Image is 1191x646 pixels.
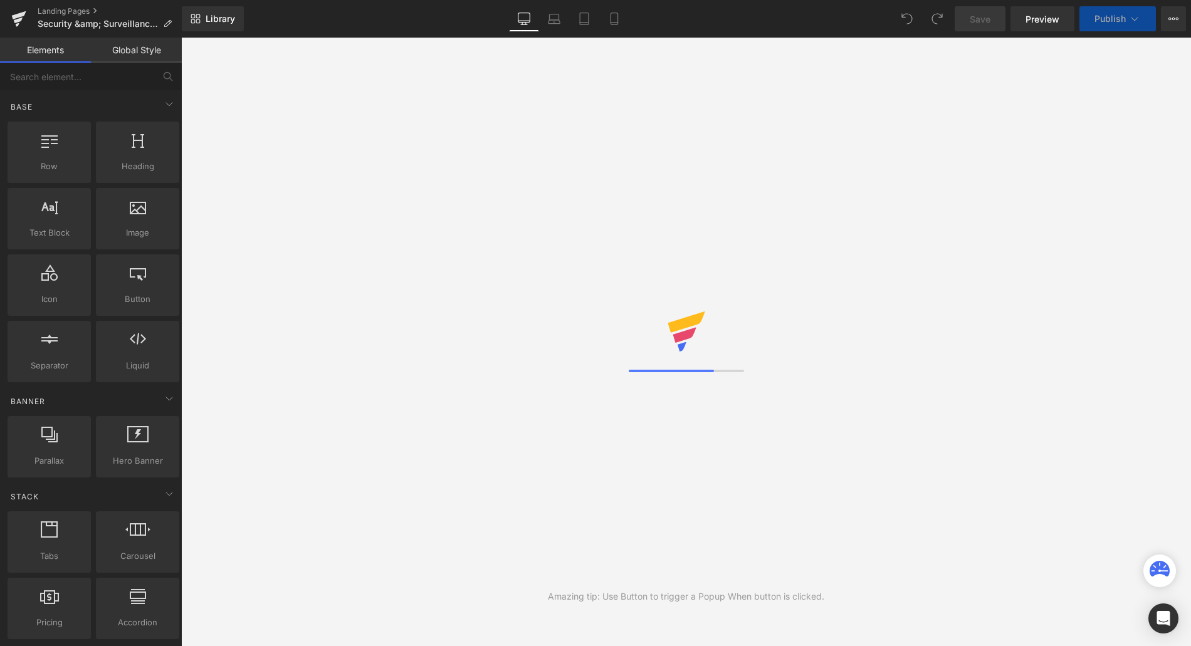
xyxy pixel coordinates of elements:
span: Pricing [11,616,87,629]
a: Landing Pages [38,6,182,16]
span: Tabs [11,550,87,563]
span: Liquid [100,359,176,372]
span: Carousel [100,550,176,563]
button: Undo [895,6,920,31]
a: Desktop [509,6,539,31]
button: Redo [925,6,950,31]
div: Open Intercom Messenger [1148,603,1178,633]
button: Publish [1079,6,1156,31]
span: Library [206,13,235,24]
span: Image [100,226,176,239]
span: Banner [9,395,46,407]
span: Icon [11,293,87,306]
span: Save [970,13,990,26]
a: Global Style [91,38,182,63]
span: Security &amp; Surveillance for Fleet Vehicles [38,19,158,29]
a: Tablet [569,6,599,31]
a: Mobile [599,6,629,31]
a: Laptop [539,6,569,31]
a: New Library [182,6,244,31]
div: Amazing tip: Use Button to trigger a Popup When button is clicked. [548,590,824,603]
span: Stack [9,491,40,503]
a: Preview [1010,6,1074,31]
span: Base [9,101,34,113]
span: Button [100,293,176,306]
span: Hero Banner [100,454,176,467]
span: Accordion [100,616,176,629]
span: Heading [100,160,176,173]
span: Preview [1026,13,1059,26]
span: Parallax [11,454,87,467]
span: Text Block [11,226,87,239]
button: More [1161,6,1186,31]
span: Publish [1094,14,1126,24]
span: Row [11,160,87,173]
span: Separator [11,359,87,372]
